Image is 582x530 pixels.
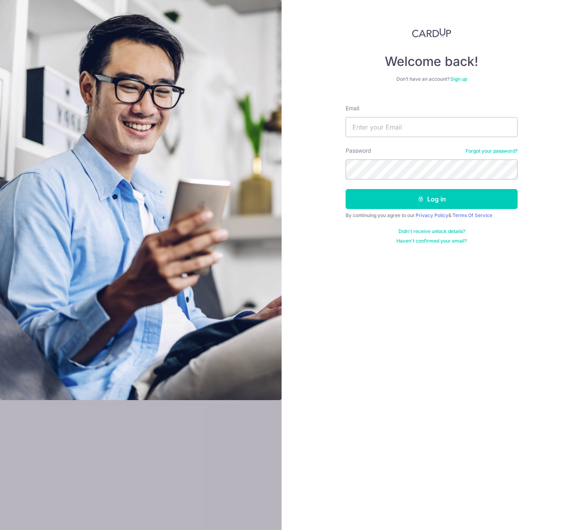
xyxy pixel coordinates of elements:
[396,238,467,244] a: Haven't confirmed your email?
[346,54,518,70] h4: Welcome back!
[346,104,359,112] label: Email
[346,117,518,137] input: Enter your Email
[466,148,518,154] a: Forgot your password?
[452,212,492,218] a: Terms Of Service
[346,212,518,219] div: By continuing you agree to our &
[346,147,371,155] label: Password
[412,28,451,38] img: CardUp Logo
[398,228,465,235] a: Didn't receive unlock details?
[416,212,448,218] a: Privacy Policy
[346,76,518,82] div: Don’t have an account?
[346,189,518,209] button: Log in
[450,76,467,82] a: Sign up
